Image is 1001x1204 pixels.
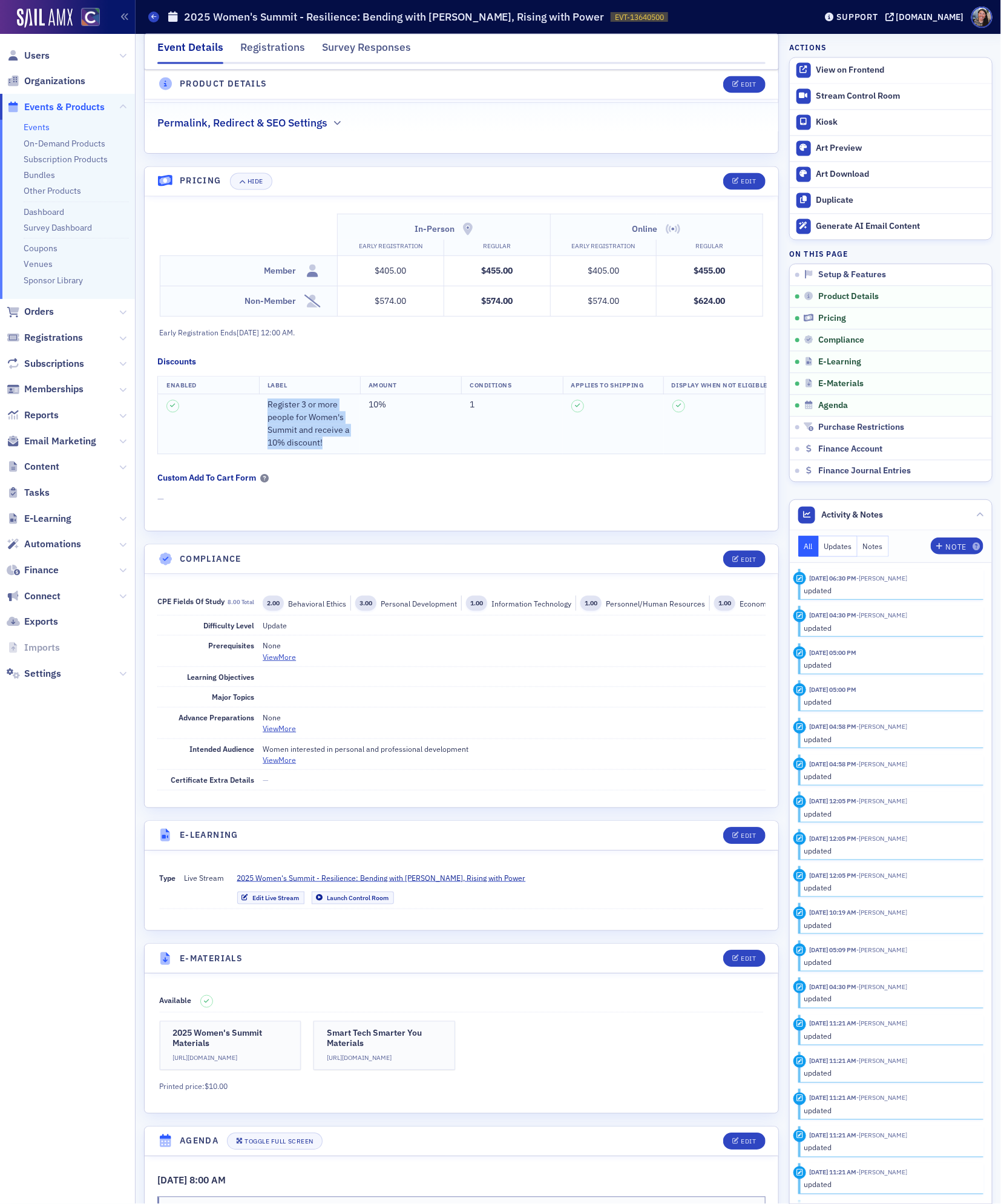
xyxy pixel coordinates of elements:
button: Duplicate [790,188,992,214]
span: Prerequisites [208,640,254,650]
a: Settings [7,667,61,680]
button: [DOMAIN_NAME] [885,13,968,21]
button: Edit [723,551,765,568]
span: Tiffany Carson [856,946,907,954]
p: Women interested in personal and professional development [263,743,765,754]
h4: Non-Member [245,295,296,308]
div: updated [804,882,976,893]
span: 8.00 total [228,598,254,606]
button: Edit [723,827,765,844]
span: Live Stream [185,872,225,904]
span: 2.00 [263,596,284,611]
a: View on Frontend [790,58,992,84]
span: — [263,775,269,785]
th: Conditions [461,377,562,395]
span: $574.00 [481,295,513,306]
a: On-Demand Products [24,138,105,149]
div: Update [793,572,806,585]
span: $574.00 [588,295,619,306]
p: [URL][DOMAIN_NAME] [327,1054,442,1064]
span: Exports [24,615,58,628]
a: Email Marketing [7,435,96,448]
th: Early Registration [338,240,444,256]
div: Edit [741,557,756,564]
span: Content [24,460,59,473]
time: 8/22/2025 12:05 PM [809,834,856,843]
div: Update [793,683,806,696]
div: Custom Add To Cart Form [157,472,256,484]
h4: In-Person [415,223,455,235]
a: Exports [7,615,58,628]
span: Agenda [818,401,848,412]
h4: Product Details [180,78,267,91]
button: Updates [819,536,858,557]
a: Subscriptions [7,357,84,370]
span: Tiffany Carson [856,982,907,991]
button: Note [931,538,983,554]
time: 8/4/2025 11:21 AM [809,1168,856,1177]
div: updated [804,771,976,781]
a: Content [7,460,59,473]
h4: Online [632,223,658,235]
span: Mandy Sharpe [856,722,907,731]
span: $624.00 [694,295,726,306]
a: Survey Dashboard [24,222,92,233]
a: Users [7,49,50,62]
time: 9/15/2025 04:30 PM [809,611,856,619]
div: Support [836,12,878,22]
a: Venues [24,258,53,269]
div: Update [793,646,806,659]
div: updated [804,734,976,745]
td: Register 3 or more people for Women's Summit and receive a 10% discount! [259,395,360,455]
span: 1.00 [714,596,735,611]
button: Toggle Full Screen [227,1133,323,1150]
div: Event Details [157,40,223,64]
a: Registrations [7,331,83,344]
a: Automations [7,538,81,551]
span: $455.00 [694,265,726,276]
span: Users [24,49,50,62]
a: Connect [7,590,61,603]
a: Dashboard [24,206,64,217]
div: Update [793,1130,806,1142]
div: updated [804,808,976,819]
div: updated [804,956,976,967]
div: Edit [741,82,756,88]
td: 1 [461,395,562,455]
span: Registrations [24,331,83,344]
div: Update [793,721,806,734]
span: Major Topics [212,692,254,702]
h3: 2025 Women's Summit Materials [173,1028,288,1050]
span: Economics [740,599,776,608]
div: Update [793,907,806,919]
th: Enabled [158,377,259,395]
time: 8/4/2025 11:21 AM [809,1094,856,1102]
span: Tiffany Carson [856,611,907,619]
span: Available [160,996,192,1005]
div: Note [946,544,967,550]
div: Update [793,944,806,956]
div: updated [804,622,976,633]
span: Tiffany Carson [856,908,907,916]
div: Update [793,758,806,771]
div: Survey Responses [322,40,411,62]
span: Certificate Extra Details [171,775,254,785]
span: [DATE] 12:00 AM [237,327,294,337]
span: Email Marketing [24,435,96,448]
span: Tiffany Carson [856,797,907,805]
a: Memberships [7,383,84,396]
time: 8/19/2025 05:09 PM [809,946,856,954]
span: Automations [24,538,81,551]
div: Kiosk [816,117,986,128]
span: Personnel/Human Resources [606,599,705,608]
a: Coupons [24,243,57,254]
h2: Permalink, Redirect & SEO Settings [157,116,327,131]
button: Edit [723,173,765,190]
span: Personal Development [381,599,457,608]
a: 2025 Women's Summit - Resilience: Bending with [PERSON_NAME], Rising with Power [237,872,535,883]
time: 8/22/2025 12:05 PM [809,871,856,880]
div: updated [804,585,976,596]
time: 8/4/2025 11:21 AM [809,1131,856,1140]
button: ViewMore [263,723,296,734]
span: $574.00 [375,295,407,306]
